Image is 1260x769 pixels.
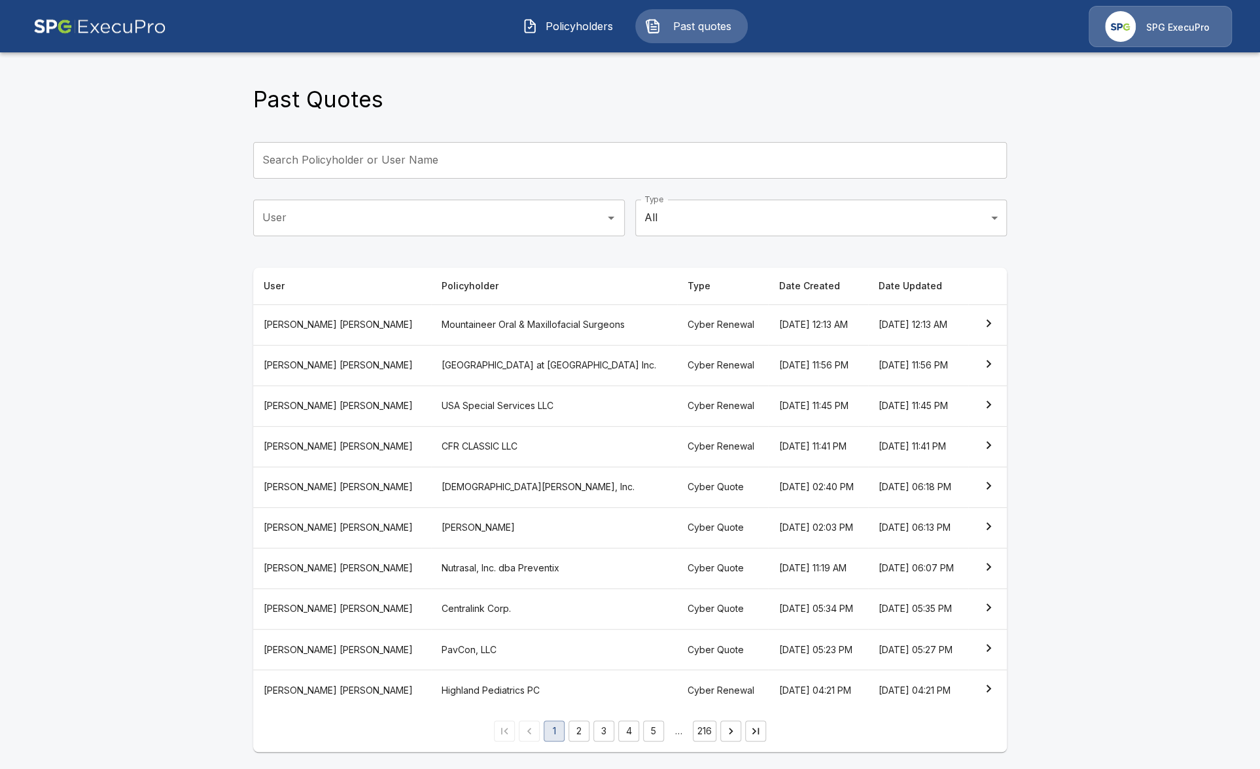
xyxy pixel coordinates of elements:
th: [DATE] 12:13 AM [868,304,969,345]
button: Go to page 2 [569,721,589,742]
button: Go to page 3 [593,721,614,742]
th: CFR CLASSIC LLC [431,426,677,467]
table: simple table [253,268,1007,710]
th: Cyber Quote [677,507,769,548]
th: Date Created [768,268,867,305]
img: Agency Icon [1105,11,1136,42]
th: [PERSON_NAME] [PERSON_NAME] [253,588,431,629]
th: Cyber Quote [677,548,769,588]
th: User [253,268,431,305]
th: [DATE] 04:21 PM [768,670,867,711]
th: [DATE] 11:41 PM [768,426,867,467]
label: Type [644,194,663,205]
th: [DATE] 06:18 PM [868,467,969,507]
th: [PERSON_NAME] [431,507,677,548]
th: [DATE] 04:21 PM [868,670,969,711]
th: Cyber Renewal [677,670,769,711]
th: Policyholder [431,268,677,305]
th: [PERSON_NAME] [PERSON_NAME] [253,507,431,548]
button: Go to last page [745,721,766,742]
img: AA Logo [33,6,166,47]
th: USA Special Services LLC [431,385,677,426]
th: [PERSON_NAME] [PERSON_NAME] [253,670,431,711]
th: [PERSON_NAME] [PERSON_NAME] [253,304,431,345]
th: [DATE] 11:45 PM [868,385,969,426]
th: [DATE] 02:03 PM [768,507,867,548]
button: Go to page 216 [693,721,716,742]
th: [PERSON_NAME] [PERSON_NAME] [253,345,431,385]
div: All [635,200,1007,236]
th: PavCon, LLC [431,630,677,670]
th: [DATE] 11:45 PM [768,385,867,426]
button: Go to next page [720,721,741,742]
th: Cyber Renewal [677,385,769,426]
th: Highland Pediatrics PC [431,670,677,711]
th: [PERSON_NAME] [PERSON_NAME] [253,426,431,467]
th: Nutrasal, Inc. dba Preventix [431,548,677,588]
p: SPG ExecuPro [1146,21,1210,34]
th: [DATE] 05:23 PM [768,630,867,670]
th: Date Updated [868,268,969,305]
th: [DATE] 11:56 PM [868,345,969,385]
th: Centralink Corp. [431,588,677,629]
img: Past quotes Icon [645,18,661,34]
span: Policyholders [543,18,615,34]
a: Agency IconSPG ExecuPro [1089,6,1232,47]
h4: Past Quotes [253,86,383,113]
th: Cyber Quote [677,588,769,629]
th: Mountaineer Oral & Maxillofacial Surgeons [431,304,677,345]
th: [GEOGRAPHIC_DATA] at [GEOGRAPHIC_DATA] Inc. [431,345,677,385]
th: Cyber Renewal [677,426,769,467]
th: [DATE] 02:40 PM [768,467,867,507]
th: Cyber Renewal [677,345,769,385]
th: [DATE] 06:13 PM [868,507,969,548]
button: Policyholders IconPolicyholders [512,9,625,43]
th: [DATE] 05:35 PM [868,588,969,629]
div: … [668,724,689,738]
span: Past quotes [666,18,738,34]
th: [DATE] 05:34 PM [768,588,867,629]
th: [DATE] 11:19 AM [768,548,867,588]
nav: pagination navigation [492,721,768,742]
th: [DATE] 11:41 PM [868,426,969,467]
button: Go to page 4 [618,721,639,742]
button: Open [602,209,620,227]
th: Type [677,268,769,305]
th: [DEMOGRAPHIC_DATA][PERSON_NAME], Inc. [431,467,677,507]
th: Cyber Renewal [677,304,769,345]
th: [DATE] 11:56 PM [768,345,867,385]
th: [DATE] 06:07 PM [868,548,969,588]
th: [PERSON_NAME] [PERSON_NAME] [253,630,431,670]
th: [DATE] 12:13 AM [768,304,867,345]
th: [PERSON_NAME] [PERSON_NAME] [253,385,431,426]
th: [DATE] 05:27 PM [868,630,969,670]
th: Cyber Quote [677,630,769,670]
button: Past quotes IconPast quotes [635,9,748,43]
th: [PERSON_NAME] [PERSON_NAME] [253,548,431,588]
th: [PERSON_NAME] [PERSON_NAME] [253,467,431,507]
button: page 1 [544,721,565,742]
th: Cyber Quote [677,467,769,507]
button: Go to page 5 [643,721,664,742]
img: Policyholders Icon [522,18,538,34]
